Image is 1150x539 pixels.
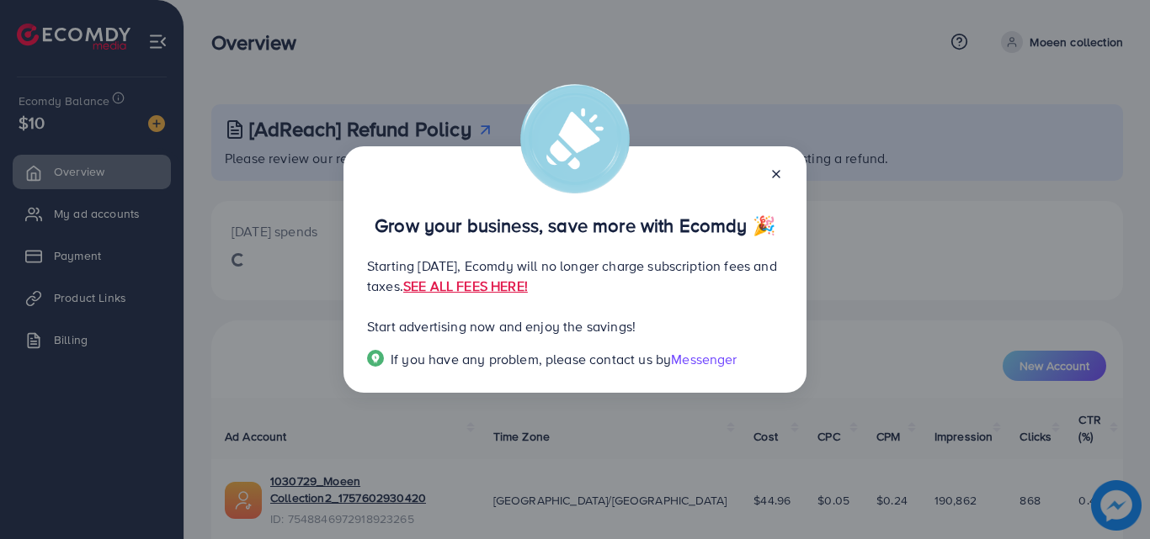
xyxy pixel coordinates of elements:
[367,350,384,367] img: Popup guide
[671,350,737,368] span: Messenger
[367,316,783,336] p: Start advertising now and enjoy the savings!
[391,350,671,368] span: If you have any problem, please contact us by
[403,277,528,295] a: SEE ALL FEES HERE!
[367,256,783,296] p: Starting [DATE], Ecomdy will no longer charge subscription fees and taxes.
[520,84,630,193] img: alert
[367,215,783,235] p: Grow your business, save more with Ecomdy 🎉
